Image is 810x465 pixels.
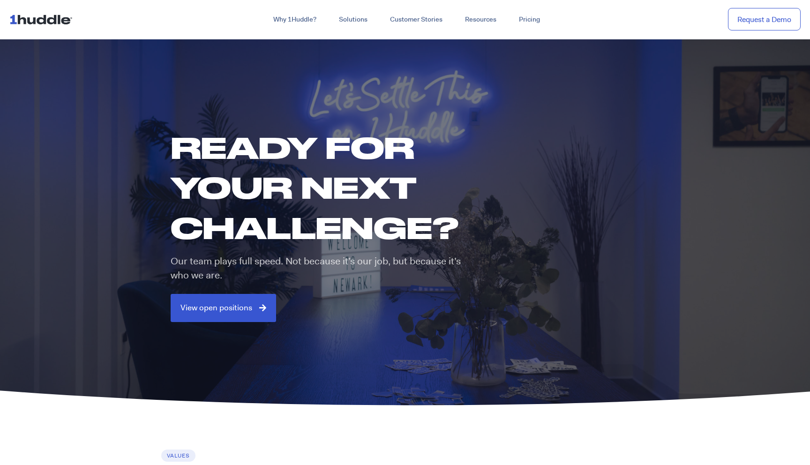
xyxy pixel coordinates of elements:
a: Solutions [328,11,379,28]
h6: Values [161,450,195,462]
a: Request a Demo [728,8,801,31]
a: Why 1Huddle? [262,11,328,28]
p: Our team plays full speed. Not because it’s our job, but because it’s who we are. [171,255,471,282]
img: ... [9,10,76,28]
span: View open positions [180,304,252,312]
a: Resources [454,11,508,28]
h1: Ready for your next challenge? [171,127,478,247]
a: Pricing [508,11,551,28]
a: View open positions [171,294,276,322]
a: Customer Stories [379,11,454,28]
